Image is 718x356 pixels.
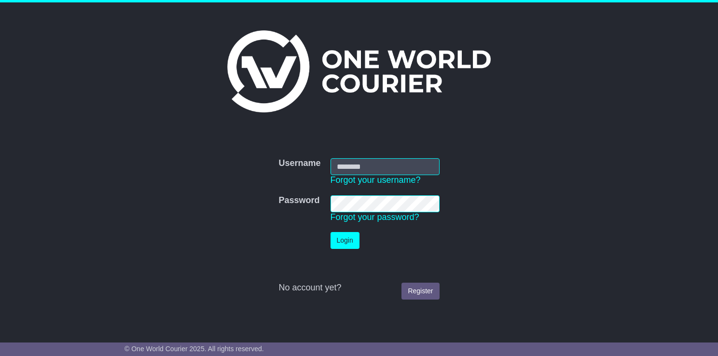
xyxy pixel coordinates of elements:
button: Login [331,232,359,249]
label: Username [278,158,320,169]
a: Forgot your password? [331,212,419,222]
label: Password [278,195,319,206]
img: One World [227,30,491,112]
a: Register [401,283,439,300]
span: © One World Courier 2025. All rights reserved. [124,345,264,353]
a: Forgot your username? [331,175,421,185]
div: No account yet? [278,283,439,293]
